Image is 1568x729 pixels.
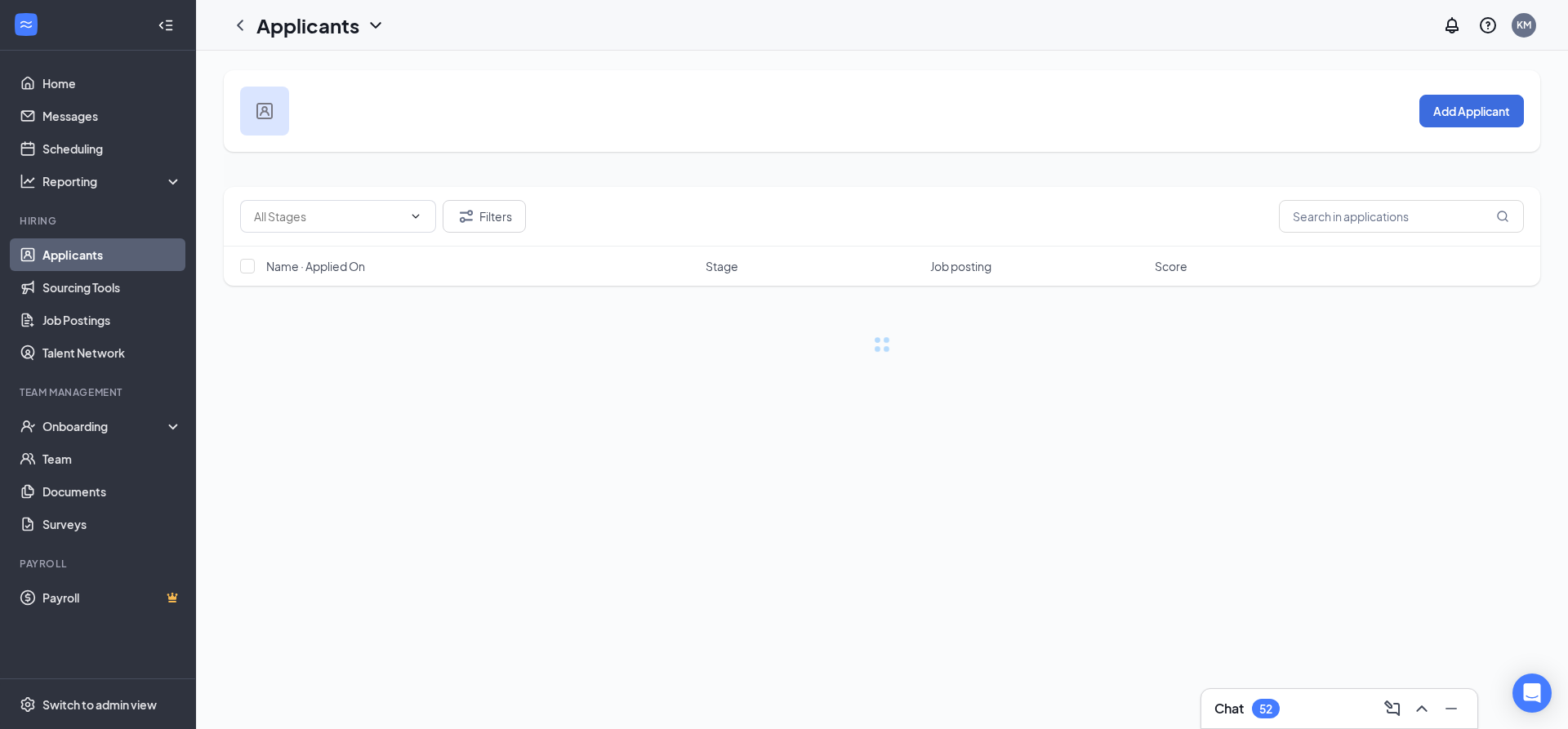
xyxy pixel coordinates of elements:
svg: Minimize [1441,699,1461,718]
a: PayrollCrown [42,581,182,614]
span: Stage [706,258,738,274]
button: ComposeMessage [1379,696,1405,722]
svg: ChevronDown [366,16,385,35]
svg: Settings [20,696,36,713]
svg: ChevronLeft [230,16,250,35]
a: Messages [42,100,182,132]
a: Team [42,442,182,475]
button: Minimize [1438,696,1464,722]
a: Surveys [42,508,182,540]
a: Scheduling [42,132,182,165]
svg: ChevronDown [409,210,422,223]
button: ChevronUp [1409,696,1435,722]
div: KM [1517,18,1531,32]
div: 52 [1259,702,1272,716]
span: Score [1155,258,1187,274]
svg: Filter [457,207,476,226]
svg: UserCheck [20,418,36,434]
span: Name · Applied On [266,258,365,274]
a: Home [42,67,182,100]
button: Filter Filters [443,200,526,233]
div: Payroll [20,557,179,571]
svg: Notifications [1442,16,1462,35]
svg: QuestionInfo [1478,16,1498,35]
svg: WorkstreamLogo [18,16,34,33]
div: Reporting [42,173,183,189]
div: Onboarding [42,418,168,434]
div: Hiring [20,214,179,228]
a: Job Postings [42,304,182,336]
h3: Chat [1214,700,1244,718]
svg: Analysis [20,173,36,189]
svg: ComposeMessage [1383,699,1402,718]
svg: Collapse [158,17,174,33]
a: Talent Network [42,336,182,369]
div: Team Management [20,385,179,399]
span: Job posting [930,258,991,274]
a: Sourcing Tools [42,271,182,304]
h1: Applicants [256,11,359,39]
div: Open Intercom Messenger [1512,673,1552,713]
input: Search in applications [1279,200,1524,233]
img: user icon [256,103,273,119]
div: Switch to admin view [42,696,157,713]
button: Add Applicant [1419,95,1524,127]
a: Documents [42,475,182,508]
a: Applicants [42,238,182,271]
svg: MagnifyingGlass [1496,210,1509,223]
svg: ChevronUp [1412,699,1432,718]
input: All Stages [254,207,403,225]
